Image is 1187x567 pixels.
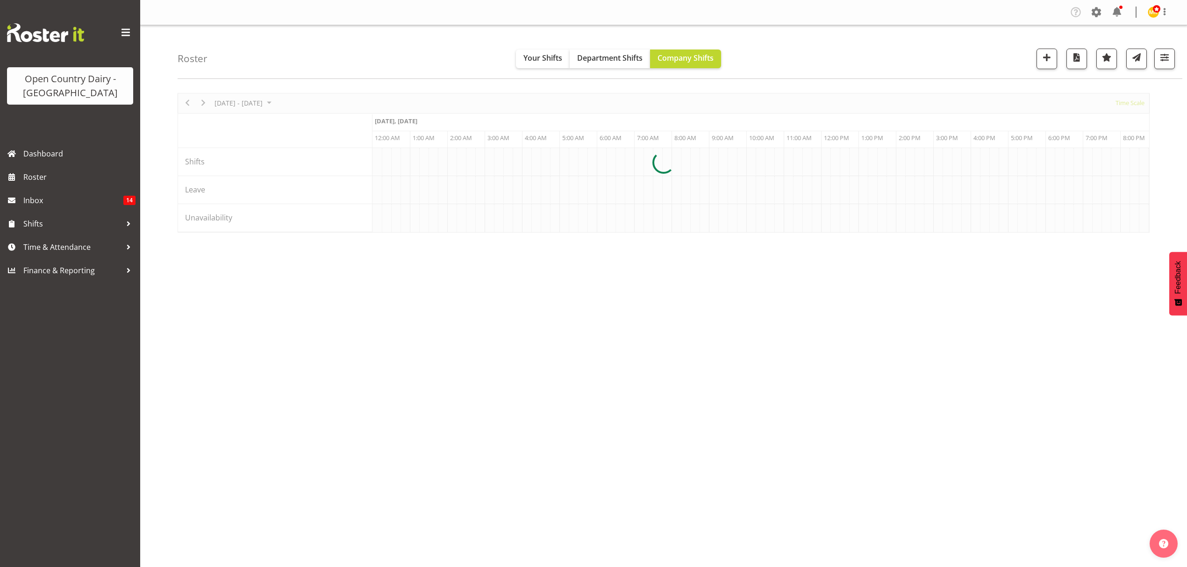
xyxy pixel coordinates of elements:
[1154,49,1175,69] button: Filter Shifts
[1169,252,1187,315] button: Feedback - Show survey
[658,53,714,63] span: Company Shifts
[23,170,136,184] span: Roster
[1174,261,1182,294] span: Feedback
[650,50,721,68] button: Company Shifts
[577,53,643,63] span: Department Shifts
[523,53,562,63] span: Your Shifts
[16,72,124,100] div: Open Country Dairy - [GEOGRAPHIC_DATA]
[1126,49,1147,69] button: Send a list of all shifts for the selected filtered period to all rostered employees.
[178,53,207,64] h4: Roster
[23,217,122,231] span: Shifts
[1066,49,1087,69] button: Download a PDF of the roster according to the set date range.
[1148,7,1159,18] img: milk-reception-awarua7542.jpg
[7,23,84,42] img: Rosterit website logo
[123,196,136,205] span: 14
[1096,49,1117,69] button: Highlight an important date within the roster.
[1159,539,1168,548] img: help-xxl-2.png
[516,50,570,68] button: Your Shifts
[23,193,123,207] span: Inbox
[23,147,136,161] span: Dashboard
[1037,49,1057,69] button: Add a new shift
[23,263,122,277] span: Finance & Reporting
[23,240,122,254] span: Time & Attendance
[570,50,650,68] button: Department Shifts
